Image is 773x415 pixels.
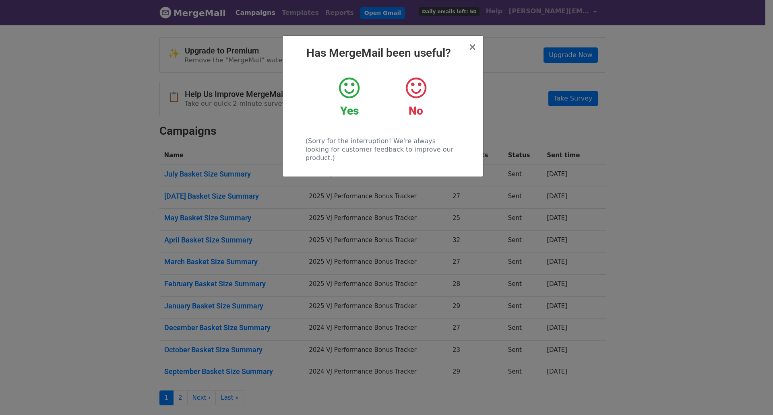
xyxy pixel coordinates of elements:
[468,42,476,52] button: Close
[733,376,773,415] iframe: Chat Widget
[409,104,423,117] strong: No
[340,104,359,117] strong: Yes
[322,76,376,118] a: Yes
[289,46,477,60] h2: Has MergeMail been useful?
[468,41,476,53] span: ×
[389,76,443,118] a: No
[306,137,460,162] p: (Sorry for the interruption! We're always looking for customer feedback to improve our product.)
